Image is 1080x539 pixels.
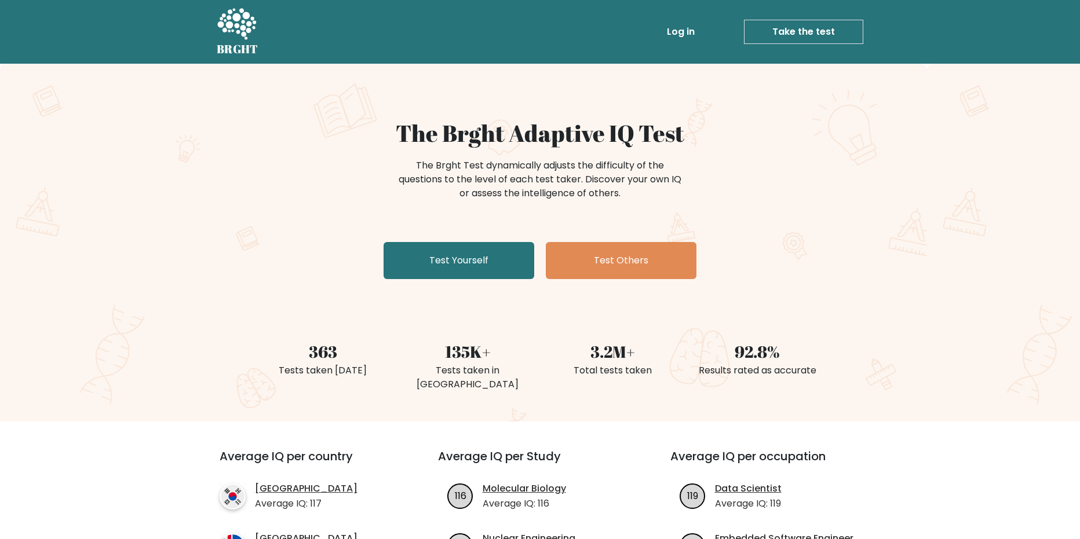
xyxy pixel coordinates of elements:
[402,339,533,364] div: 135K+
[257,119,823,147] h1: The Brght Adaptive IQ Test
[670,449,875,477] h3: Average IQ per occupation
[220,449,396,477] h3: Average IQ per country
[255,482,357,496] a: [GEOGRAPHIC_DATA]
[395,159,685,200] div: The Brght Test dynamically adjusts the difficulty of the questions to the level of each test take...
[547,339,678,364] div: 3.2M+
[257,364,388,377] div: Tests taken [DATE]
[220,483,246,509] img: country
[255,497,357,511] p: Average IQ: 117
[217,42,258,56] h5: BRGHT
[744,20,863,44] a: Take the test
[692,364,823,377] div: Results rated as accurate
[715,482,782,496] a: Data Scientist
[662,20,699,43] a: Log in
[547,364,678,377] div: Total tests taken
[483,497,566,511] p: Average IQ: 116
[483,482,566,496] a: Molecular Biology
[715,497,782,511] p: Average IQ: 119
[217,5,258,59] a: BRGHT
[454,489,466,502] text: 116
[692,339,823,364] div: 92.8%
[546,242,696,279] a: Test Others
[257,339,388,364] div: 363
[384,242,534,279] a: Test Yourself
[687,489,698,502] text: 119
[438,449,643,477] h3: Average IQ per Study
[402,364,533,391] div: Tests taken in [GEOGRAPHIC_DATA]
